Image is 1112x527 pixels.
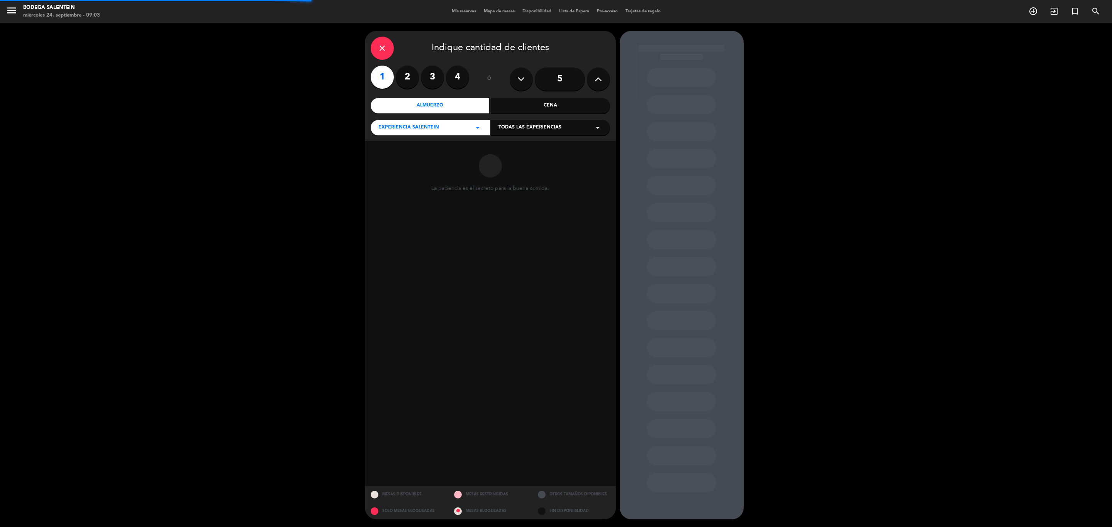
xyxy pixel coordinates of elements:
[371,98,490,113] div: Almuerzo
[396,66,419,89] label: 2
[473,123,482,132] i: arrow_drop_down
[6,5,17,16] i: menu
[6,5,17,19] button: menu
[23,4,100,12] div: Bodega Salentein
[519,9,555,14] span: Disponibilidad
[532,503,616,519] div: SIN DISPONIBILIDAD
[371,66,394,89] label: 1
[365,503,449,519] div: SOLO MESAS BLOQUEADAS
[532,486,616,503] div: OTROS TAMAÑOS DIPONIBLES
[1049,7,1059,16] i: exit_to_app
[421,66,444,89] label: 3
[371,37,610,60] div: Indique cantidad de clientes
[1070,7,1080,16] i: turned_in_not
[477,66,502,93] div: ó
[593,9,622,14] span: Pre-acceso
[555,9,593,14] span: Lista de Espera
[431,185,549,192] div: La paciencia es el secreto para la buena comida.
[1091,7,1100,16] i: search
[448,9,480,14] span: Mis reservas
[448,486,532,503] div: MESAS RESTRINGIDAS
[622,9,664,14] span: Tarjetas de regalo
[365,486,449,503] div: MESAS DISPONIBLES
[23,12,100,19] div: miércoles 24. septiembre - 09:03
[593,123,602,132] i: arrow_drop_down
[1029,7,1038,16] i: add_circle_outline
[491,98,610,113] div: Cena
[448,503,532,519] div: MESAS BLOQUEADAS
[378,124,439,132] span: Experiencia Salentein
[446,66,469,89] label: 4
[498,124,561,132] span: Todas las experiencias
[378,44,387,53] i: close
[480,9,519,14] span: Mapa de mesas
